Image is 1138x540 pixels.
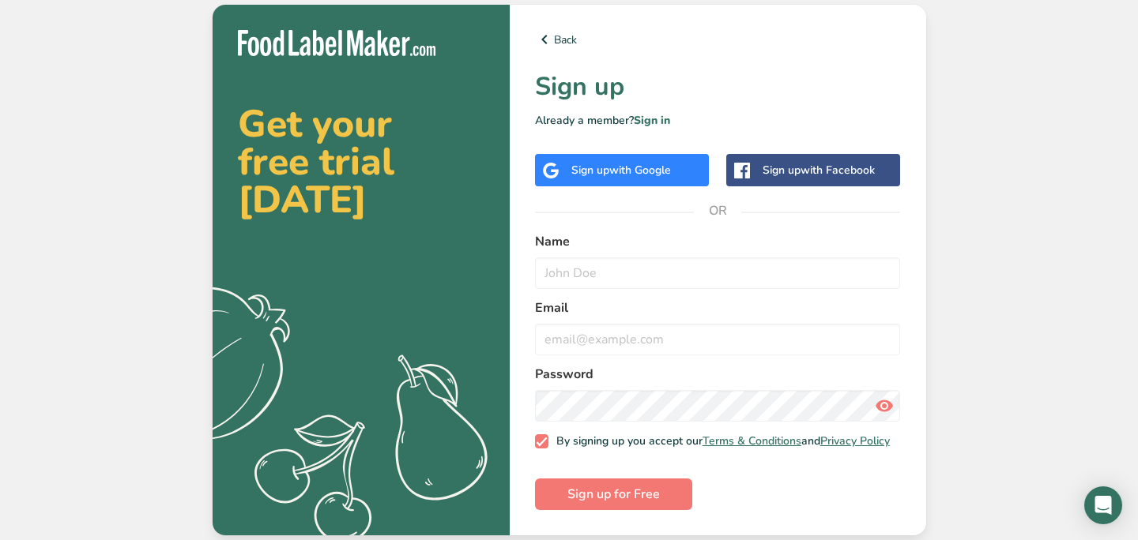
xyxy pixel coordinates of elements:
label: Name [535,232,901,251]
h1: Sign up [535,68,901,106]
p: Already a member? [535,112,901,129]
span: By signing up you accept our and [548,434,890,448]
div: Open Intercom Messenger [1084,486,1122,524]
label: Email [535,298,901,317]
div: Sign up [571,162,671,178]
input: John Doe [535,257,901,289]
h2: Get your free trial [DATE] [238,105,484,219]
label: Password [535,365,901,384]
span: Sign up for Free [567,485,660,504]
img: Food Label Maker [238,30,435,56]
div: Sign up [763,162,875,178]
a: Sign in [634,113,670,128]
span: OR [694,187,741,234]
a: Terms & Conditions [703,433,801,448]
a: Privacy Policy [820,433,890,448]
button: Sign up for Free [535,478,692,510]
span: with Facebook [801,163,875,178]
input: email@example.com [535,324,901,355]
a: Back [535,30,901,49]
span: with Google [609,163,671,178]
